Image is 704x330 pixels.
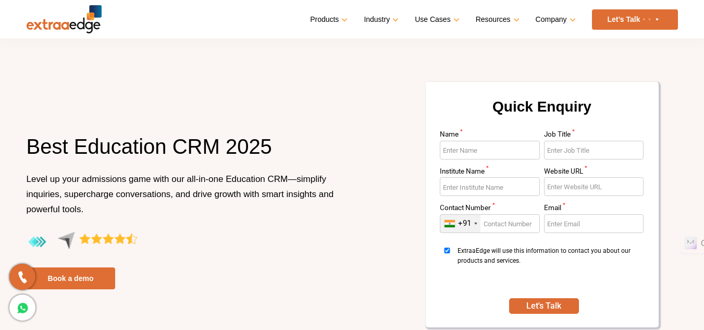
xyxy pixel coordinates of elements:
span: Level up your admissions game with our all-in-one Education CRM—simplify inquiries, supercharge c... [27,174,334,214]
div: India (भारत): +91 [440,215,480,233]
input: Enter Contact Number [440,214,540,233]
input: Enter Job Title [544,141,644,160]
label: Contact Number [440,204,540,214]
label: Website URL [544,168,644,178]
label: Institute Name [440,168,540,178]
a: Industry [364,12,397,27]
input: Enter Institute Name [440,177,540,196]
button: SUBMIT [509,298,579,314]
h1: Best Education CRM 2025 [27,133,344,172]
span: ExtraaEdge will use this information to contact you about our products and services. [458,246,640,285]
input: Enter Website URL [544,177,644,196]
h2: Quick Enquiry [438,94,646,131]
input: Enter Email [544,214,644,233]
a: Use Cases [415,12,457,27]
img: aggregate-rating-by-users [27,231,138,253]
a: Resources [476,12,517,27]
a: Products [310,12,345,27]
a: Let’s Talk [592,9,678,30]
a: Book a demo [27,267,115,289]
input: ExtraaEdge will use this information to contact you about our products and services. [440,248,454,253]
label: Job Title [544,131,644,141]
label: Email [544,204,644,214]
label: Name [440,131,540,141]
div: +91 [458,218,471,228]
a: Company [536,12,574,27]
input: Enter Name [440,141,540,160]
